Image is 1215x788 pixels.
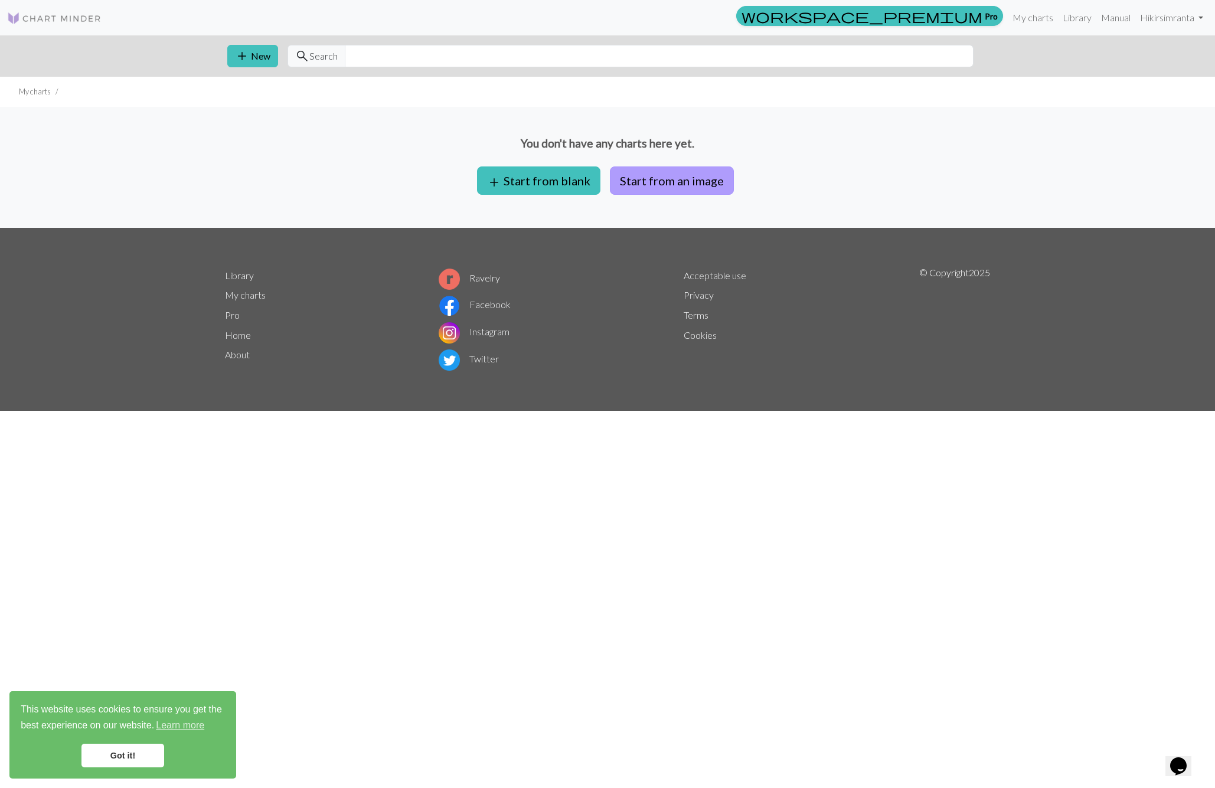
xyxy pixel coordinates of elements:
a: dismiss cookie message [81,744,164,767]
a: My charts [225,289,266,300]
span: add [235,48,249,64]
img: Ravelry logo [439,269,460,290]
img: Twitter logo [439,349,460,371]
a: Home [225,329,251,341]
a: About [225,349,250,360]
a: Library [1058,6,1096,30]
span: workspace_premium [742,8,982,24]
span: add [487,174,501,191]
span: Search [309,49,338,63]
button: Start from blank [477,166,600,195]
img: Facebook logo [439,295,460,316]
a: Pro [736,6,1003,26]
li: My charts [19,86,51,97]
a: Instagram [439,326,509,337]
a: Ravelry [439,272,500,283]
a: Acceptable use [684,270,746,281]
a: Library [225,270,254,281]
p: © Copyright 2025 [919,266,990,373]
div: cookieconsent [9,691,236,779]
a: Privacy [684,289,714,300]
a: Manual [1096,6,1135,30]
button: Start from an image [610,166,734,195]
img: Instagram logo [439,322,460,344]
img: Logo [7,11,102,25]
a: Hikirsimranta [1135,6,1208,30]
span: This website uses cookies to ensure you get the best experience on our website. [21,702,225,734]
a: Facebook [439,299,511,310]
a: Cookies [684,329,717,341]
a: learn more about cookies [154,717,206,734]
a: Terms [684,309,708,321]
a: Pro [225,309,240,321]
iframe: chat widget [1165,741,1203,776]
button: New [227,45,278,67]
a: Twitter [439,353,499,364]
a: My charts [1008,6,1058,30]
a: Start from an image [605,174,739,185]
span: search [295,48,309,64]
